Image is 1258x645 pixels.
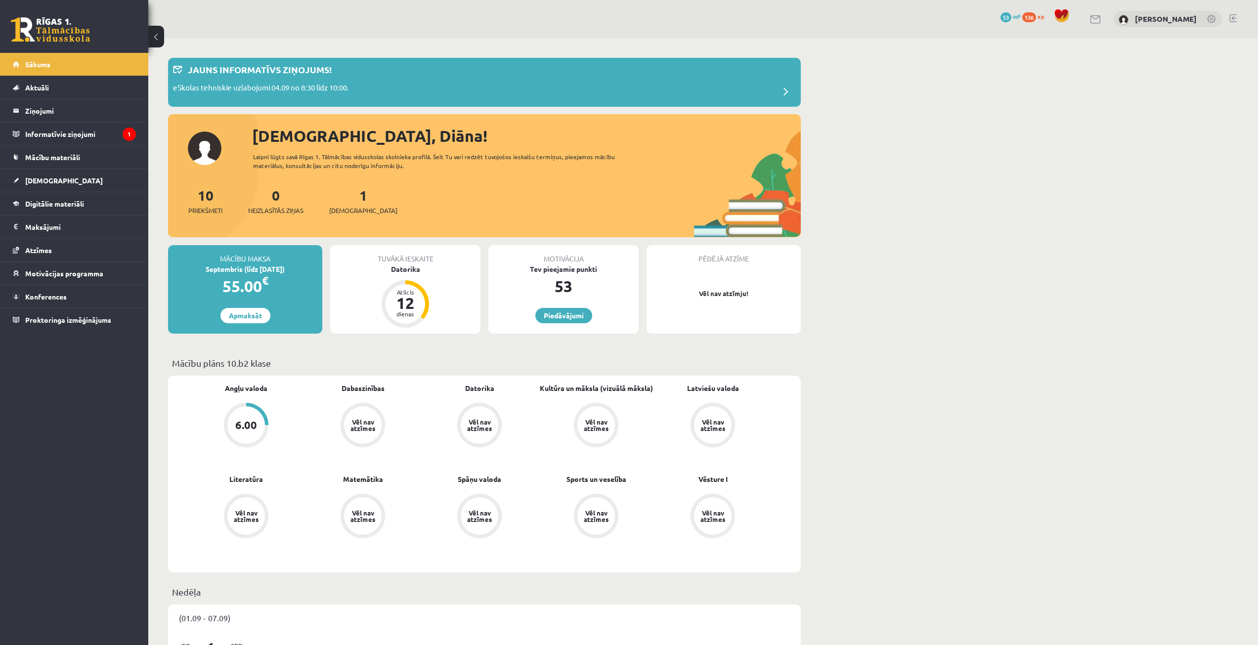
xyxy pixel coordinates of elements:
[488,245,639,264] div: Motivācija
[172,356,797,370] p: Mācību plāns 10.b2 klase
[1038,12,1044,20] span: xp
[173,82,349,96] p: eSkolas tehniskie uzlabojumi 04.09 no 8:30 līdz 10:00.
[13,123,136,145] a: Informatīvie ziņojumi1
[13,262,136,285] a: Motivācijas programma
[13,146,136,169] a: Mācību materiāli
[1022,12,1049,20] a: 136 xp
[232,510,260,522] div: Vēl nav atzīmes
[25,246,52,255] span: Atzīmes
[25,83,49,92] span: Aktuāli
[687,383,739,393] a: Latviešu valoda
[566,474,626,484] a: Sports un veselība
[651,289,796,299] p: Vēl nav atzīmju!
[188,63,332,76] p: Jauns informatīvs ziņojums!
[582,510,610,522] div: Vēl nav atzīmes
[13,192,136,215] a: Digitālie materiāli
[13,215,136,238] a: Maksājumi
[699,419,727,431] div: Vēl nav atzīmes
[188,494,304,540] a: Vēl nav atzīmes
[698,474,728,484] a: Vēsture I
[168,274,322,298] div: 55.00
[421,403,538,449] a: Vēl nav atzīmes
[13,99,136,122] a: Ziņojumi
[540,383,653,393] a: Kultūra un māksla (vizuālā māksla)
[390,311,420,317] div: dienas
[13,239,136,261] a: Atzīmes
[13,308,136,331] a: Proktoringa izmēģinājums
[488,274,639,298] div: 53
[13,169,136,192] a: [DEMOGRAPHIC_DATA]
[25,292,67,301] span: Konferences
[13,76,136,99] a: Aktuāli
[654,494,771,540] a: Vēl nav atzīmes
[488,264,639,274] div: Tev pieejamie punkti
[535,308,592,323] a: Piedāvājumi
[582,419,610,431] div: Vēl nav atzīmes
[253,152,633,170] div: Laipni lūgts savā Rīgas 1. Tālmācības vidusskolas skolnieka profilā. Šeit Tu vari redzēt tuvojošo...
[25,176,103,185] span: [DEMOGRAPHIC_DATA]
[349,419,377,431] div: Vēl nav atzīmes
[458,474,501,484] a: Spāņu valoda
[1135,14,1197,24] a: [PERSON_NAME]
[248,206,304,215] span: Neizlasītās ziņas
[342,383,385,393] a: Dabaszinības
[168,264,322,274] div: Septembris (līdz [DATE])
[168,245,322,264] div: Mācību maksa
[538,494,654,540] a: Vēl nav atzīmes
[330,264,480,274] div: Datorika
[229,474,263,484] a: Literatūra
[25,60,50,69] span: Sākums
[304,494,421,540] a: Vēl nav atzīmes
[466,419,493,431] div: Vēl nav atzīmes
[654,403,771,449] a: Vēl nav atzīmes
[13,285,136,308] a: Konferences
[25,99,136,122] legend: Ziņojumi
[1119,15,1128,25] img: Diāna Mežecka
[173,63,796,102] a: Jauns informatīvs ziņojums! eSkolas tehniskie uzlabojumi 04.09 no 8:30 līdz 10:00.
[188,186,222,215] a: 10Priekšmeti
[11,17,90,42] a: Rīgas 1. Tālmācības vidusskola
[25,123,136,145] legend: Informatīvie ziņojumi
[421,494,538,540] a: Vēl nav atzīmes
[1000,12,1011,22] span: 53
[252,124,801,148] div: [DEMOGRAPHIC_DATA], Diāna!
[304,403,421,449] a: Vēl nav atzīmes
[13,53,136,76] a: Sākums
[248,186,304,215] a: 0Neizlasītās ziņas
[262,273,268,288] span: €
[343,474,383,484] a: Matemātika
[25,199,84,208] span: Digitālie materiāli
[168,604,801,631] div: (01.09 - 07.09)
[330,245,480,264] div: Tuvākā ieskaite
[390,289,420,295] div: Atlicis
[465,383,494,393] a: Datorika
[329,186,397,215] a: 1[DEMOGRAPHIC_DATA]
[220,308,270,323] a: Apmaksāt
[172,585,797,599] p: Nedēļa
[330,264,480,329] a: Datorika Atlicis 12 dienas
[25,315,111,324] span: Proktoringa izmēģinājums
[188,206,222,215] span: Priekšmeti
[25,269,103,278] span: Motivācijas programma
[1000,12,1021,20] a: 53 mP
[1022,12,1036,22] span: 136
[188,403,304,449] a: 6.00
[699,510,727,522] div: Vēl nav atzīmes
[25,215,136,238] legend: Maksājumi
[235,420,257,430] div: 6.00
[647,245,801,264] div: Pēdējā atzīme
[466,510,493,522] div: Vēl nav atzīmes
[538,403,654,449] a: Vēl nav atzīmes
[390,295,420,311] div: 12
[329,206,397,215] span: [DEMOGRAPHIC_DATA]
[1013,12,1021,20] span: mP
[123,128,136,141] i: 1
[349,510,377,522] div: Vēl nav atzīmes
[225,383,267,393] a: Angļu valoda
[25,153,80,162] span: Mācību materiāli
